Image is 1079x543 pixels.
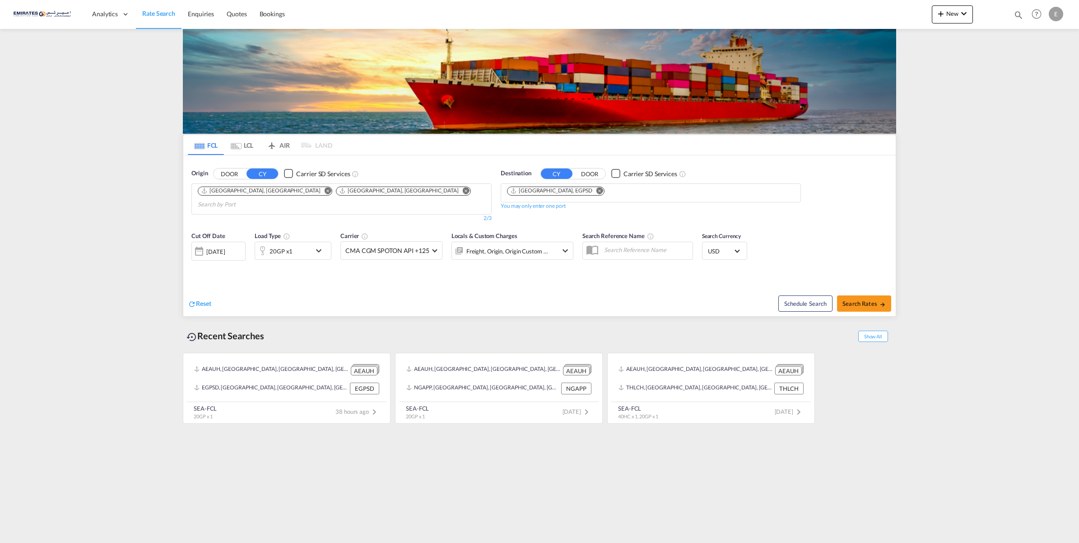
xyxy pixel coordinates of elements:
md-checkbox: Checkbox No Ink [284,169,350,178]
md-icon: icon-arrow-right [879,301,886,308]
div: icon-magnify [1014,10,1023,23]
md-pagination-wrapper: Use the left and right arrow keys to navigate between tabs [188,135,332,155]
span: Cut Off Date [191,232,225,239]
img: LCL+%26+FCL+BACKGROUND.png [183,29,896,134]
span: 20GP x 1 [406,413,425,419]
div: 2/3 [191,215,492,222]
recent-search-card: AEAUH, [GEOGRAPHIC_DATA], [GEOGRAPHIC_DATA], [GEOGRAPHIC_DATA], [GEOGRAPHIC_DATA] AEAUHEGPSD, [GE... [183,353,391,424]
div: [DATE] [206,248,225,256]
span: Show All [858,331,888,342]
span: Locals & Custom Charges [451,232,517,239]
div: AEAUH [563,366,590,376]
button: Remove [318,187,332,196]
md-icon: Unchecked: Search for CY (Container Yard) services for all selected carriers.Checked : Search for... [352,170,359,178]
div: OriginDOOR CY Checkbox No InkUnchecked: Search for CY (Container Yard) services for all selected ... [183,155,896,316]
div: Port Said, EGPSD [510,187,592,195]
span: Help [1029,6,1044,22]
md-chips-wrap: Chips container. Use arrow keys to select chips. [506,184,612,200]
button: Remove [457,187,470,196]
span: 20GP x 1 [194,413,213,419]
div: AEAUH, Abu Dhabi, United Arab Emirates, Middle East, Middle East [406,364,561,375]
md-tab-item: LCL [224,135,260,155]
div: AEAUH [351,366,377,376]
div: AEAUH, Abu Dhabi, United Arab Emirates, Middle East, Middle East [619,364,773,375]
div: Carrier SD Services [296,169,350,178]
div: You may only enter one port [501,202,566,210]
span: Analytics [92,9,118,19]
md-icon: icon-magnify [1014,10,1023,20]
div: Press delete to remove this chip. [510,187,594,195]
span: CMA CGM SPOTON API +125 [345,246,429,255]
input: Search Reference Name [600,243,693,257]
div: EGPSD, Port Said, Egypt, Northern Africa, Africa [194,383,348,394]
span: Enquiries [188,10,214,18]
div: NGAPP [561,383,591,394]
span: Origin [191,169,208,178]
button: DOOR [214,169,245,179]
button: CY [541,169,572,179]
span: Load Type [255,232,290,239]
div: Freight Origin Origin Custom Destination Destination Custom Factory Stuffingicon-chevron-down [451,242,573,260]
md-icon: icon-chevron-right [581,407,592,417]
div: [DATE] [191,242,246,261]
div: Carrier SD Services [623,169,677,178]
md-icon: icon-refresh [188,300,196,308]
button: Remove [591,187,604,196]
md-tab-item: FCL [188,135,224,155]
span: [DATE] [775,408,804,415]
recent-search-card: AEAUH, [GEOGRAPHIC_DATA], [GEOGRAPHIC_DATA], [GEOGRAPHIC_DATA], [GEOGRAPHIC_DATA] AEAUHTHLCH, [GE... [607,353,815,424]
md-icon: icon-plus 400-fg [935,8,946,19]
div: EGPSD [350,383,379,394]
div: SEA-FCL [406,404,429,412]
md-icon: Your search will be saved by the below given name [647,233,654,240]
div: AEAUH [775,366,802,376]
button: Search Ratesicon-arrow-right [837,295,891,312]
div: icon-refreshReset [188,299,211,309]
div: Press delete to remove this chip. [339,187,460,195]
md-icon: Unchecked: Search for CY (Container Yard) services for all selected carriers.Checked : Search for... [679,170,686,178]
div: Abu Dhabi, AEAUH [201,187,320,195]
div: SEA-FCL [194,404,217,412]
button: CY [246,169,278,179]
md-icon: icon-information-outline [283,233,290,240]
div: THLCH [774,383,804,394]
md-chips-wrap: Chips container. Use arrow keys to select chips. [196,184,487,212]
span: Quotes [227,10,246,18]
span: [DATE] [563,408,592,415]
span: 38 hours ago [335,408,380,415]
button: Note: By default Schedule search will only considerorigin ports, destination ports and cut off da... [778,295,833,312]
md-icon: icon-chevron-down [560,245,571,256]
span: New [935,10,969,17]
md-checkbox: Checkbox No Ink [611,169,677,178]
input: Chips input. [198,197,284,212]
span: Search Currency [702,233,741,239]
span: Carrier [340,232,368,239]
md-tab-item: AIR [260,135,296,155]
div: Recent Searches [183,326,268,346]
div: SEA-FCL [618,404,658,412]
button: DOOR [574,169,605,179]
button: icon-plus 400-fgNewicon-chevron-down [932,5,973,23]
div: THLCH, Laem Chabang, Thailand, South East Asia, Asia Pacific [619,383,772,394]
div: Jebel Ali, AEJEA [339,187,458,195]
div: Help [1029,6,1049,23]
md-icon: The selected Trucker/Carrierwill be displayed in the rate results If the rates are from another f... [361,233,368,240]
div: 20GP x1 [270,245,293,257]
span: 40HC x 1, 20GP x 1 [618,413,658,419]
span: Search Rates [842,300,886,307]
div: 20GP x1icon-chevron-down [255,242,331,260]
div: E [1049,7,1063,21]
md-datepicker: Select [191,260,198,272]
span: Rate Search [142,9,175,17]
md-icon: icon-chevron-right [793,407,804,417]
md-select: Select Currency: $ USDUnited States Dollar [707,244,742,257]
span: Reset [196,300,211,307]
div: NGAPP, Apapa, Nigeria, Western Africa, Africa [406,383,559,394]
recent-search-card: AEAUH, [GEOGRAPHIC_DATA], [GEOGRAPHIC_DATA], [GEOGRAPHIC_DATA], [GEOGRAPHIC_DATA] AEAUHNGAPP, [GE... [395,353,603,424]
span: Destination [501,169,531,178]
md-icon: icon-chevron-down [313,245,329,256]
div: AEAUH, Abu Dhabi, United Arab Emirates, Middle East, Middle East [194,364,349,375]
div: Freight Origin Origin Custom Destination Destination Custom Factory Stuffing [466,245,549,257]
div: Press delete to remove this chip. [201,187,322,195]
